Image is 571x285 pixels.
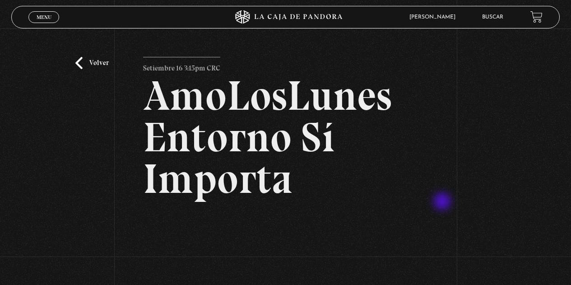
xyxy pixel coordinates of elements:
[33,22,55,28] span: Cerrar
[530,11,543,23] a: View your shopping cart
[75,57,109,69] a: Volver
[405,14,464,20] span: [PERSON_NAME]
[37,14,51,20] span: Menu
[143,57,220,75] p: Setiembre 16 3:15pm CRC
[143,75,428,200] h2: AmoLosLunes Entorno Sí Importa
[482,14,503,20] a: Buscar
